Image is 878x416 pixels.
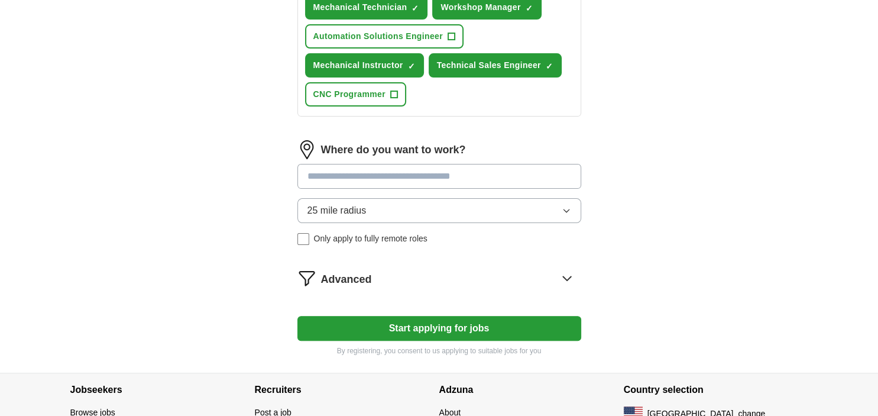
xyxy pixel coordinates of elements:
[297,233,309,245] input: Only apply to fully remote roles
[314,233,427,245] span: Only apply to fully remote roles
[408,62,415,71] span: ✓
[307,204,367,218] span: 25 mile radius
[412,4,419,13] span: ✓
[297,346,581,356] p: By registering, you consent to us applying to suitable jobs for you
[297,316,581,341] button: Start applying for jobs
[313,1,407,14] span: Mechanical Technician
[297,198,581,223] button: 25 mile radius
[440,1,520,14] span: Workshop Manager
[313,88,385,101] span: CNC Programmer
[297,140,316,159] img: location.png
[321,272,372,288] span: Advanced
[305,53,424,78] button: Mechanical Instructor✓
[305,24,464,49] button: Automation Solutions Engineer
[321,142,466,158] label: Where do you want to work?
[297,269,316,288] img: filter
[526,4,533,13] span: ✓
[437,59,541,72] span: Technical Sales Engineer
[546,62,553,71] span: ✓
[313,59,403,72] span: Mechanical Instructor
[305,82,406,107] button: CNC Programmer
[429,53,562,78] button: Technical Sales Engineer✓
[624,373,808,407] h4: Country selection
[313,30,443,43] span: Automation Solutions Engineer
